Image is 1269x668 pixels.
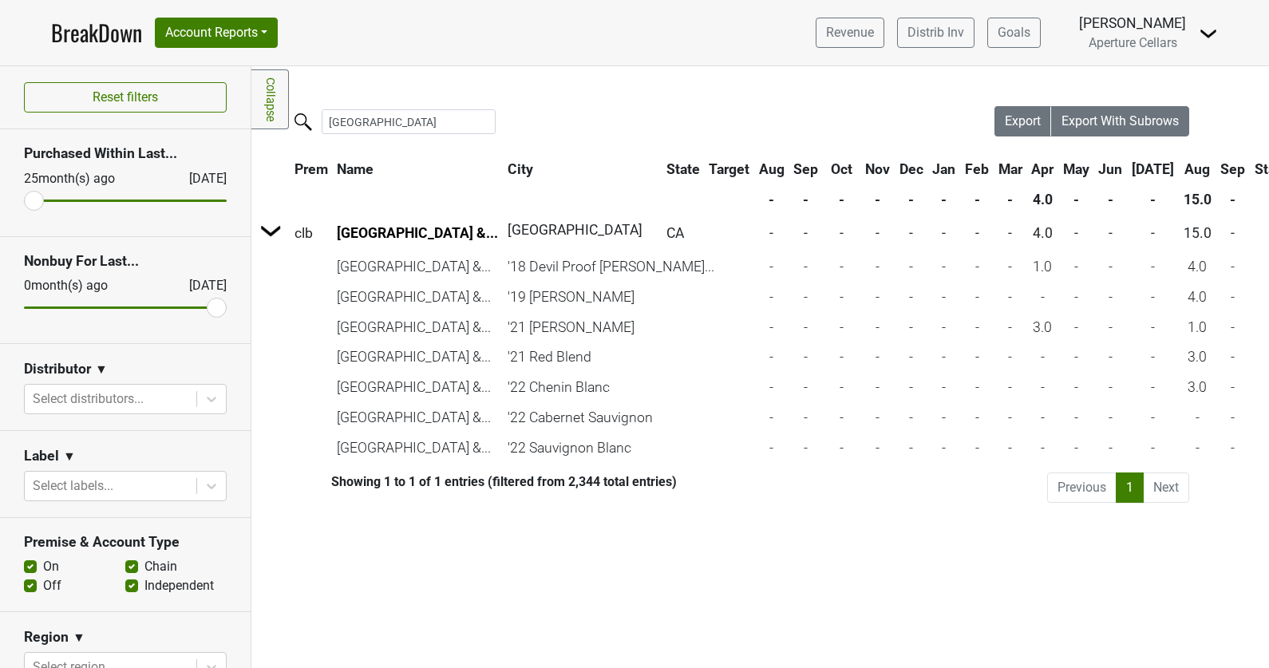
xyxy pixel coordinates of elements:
[1059,252,1093,281] td: -
[861,404,894,433] td: -
[334,252,503,281] td: [GEOGRAPHIC_DATA] &...
[1027,185,1057,214] th: 4.0
[1008,225,1012,241] span: -
[1059,343,1093,372] td: -
[24,448,59,464] h3: Label
[840,225,844,241] span: -
[175,276,227,295] div: [DATE]
[824,404,860,433] td: -
[1095,155,1127,184] th: Jun: activate to sort column ascending
[861,343,894,372] td: -
[1033,225,1053,241] span: 4.0
[1095,434,1127,463] td: -
[504,313,643,342] td: '21 [PERSON_NAME]
[1089,35,1177,50] span: Aperture Cellars
[929,185,960,214] th: -
[334,283,503,311] td: [GEOGRAPHIC_DATA] &...
[824,374,860,402] td: -
[861,283,894,311] td: -
[769,225,773,241] span: -
[1184,225,1212,241] span: 15.0
[334,374,503,402] td: [GEOGRAPHIC_DATA] &...
[1027,155,1057,184] th: Apr: activate to sort column ascending
[755,404,789,433] td: -
[1231,225,1235,241] span: -
[789,283,822,311] td: -
[1180,252,1216,281] td: 4.0
[961,374,993,402] td: -
[961,283,993,311] td: -
[789,185,822,214] th: -
[961,434,993,463] td: -
[789,313,822,342] td: -
[824,283,860,311] td: -
[987,18,1041,48] a: Goals
[1128,283,1178,311] td: -
[942,225,946,241] span: -
[994,434,1026,463] td: -
[961,404,993,433] td: -
[876,225,880,241] span: -
[861,185,894,214] th: -
[144,557,177,576] label: Chain
[1095,404,1127,433] td: -
[994,374,1026,402] td: -
[929,252,960,281] td: -
[1128,313,1178,342] td: -
[24,169,151,188] div: 25 month(s) ago
[1128,155,1178,184] th: Jul: activate to sort column ascending
[1128,404,1178,433] td: -
[504,434,643,463] td: '22 Sauvignon Blanc
[1027,404,1057,433] td: -
[1216,434,1249,463] td: -
[861,252,894,281] td: -
[295,161,328,177] span: Prem
[24,361,91,377] h3: Distributor
[824,155,860,184] th: Oct: activate to sort column ascending
[24,253,227,270] h3: Nonbuy For Last...
[1061,113,1179,128] span: Export With Subrows
[1059,185,1093,214] th: -
[291,215,332,250] td: clb
[895,313,927,342] td: -
[1180,374,1216,402] td: 3.0
[1216,283,1249,311] td: -
[755,283,789,311] td: -
[895,374,927,402] td: -
[895,283,927,311] td: -
[1109,225,1113,241] span: -
[994,404,1026,433] td: -
[929,155,960,184] th: Jan: activate to sort column ascending
[961,155,993,184] th: Feb: activate to sort column ascending
[1128,374,1178,402] td: -
[975,225,979,241] span: -
[1095,185,1127,214] th: -
[1027,252,1057,281] td: 1.0
[824,185,860,214] th: -
[961,185,993,214] th: -
[24,276,151,295] div: 0 month(s) ago
[63,447,76,466] span: ▼
[1180,283,1216,311] td: 4.0
[334,343,503,372] td: [GEOGRAPHIC_DATA] &...
[789,374,822,402] td: -
[994,106,1052,136] button: Export
[1079,13,1186,34] div: [PERSON_NAME]
[861,155,894,184] th: Nov: activate to sort column ascending
[994,252,1026,281] td: -
[1199,24,1218,43] img: Dropdown Menu
[1059,434,1093,463] td: -
[1128,434,1178,463] td: -
[895,155,927,184] th: Dec: activate to sort column ascending
[961,252,993,281] td: -
[709,161,749,177] span: Target
[1059,155,1093,184] th: May: activate to sort column ascending
[666,225,684,241] span: CA
[1095,374,1127,402] td: -
[334,434,503,463] td: [GEOGRAPHIC_DATA] &...
[929,374,960,402] td: -
[175,169,227,188] div: [DATE]
[824,252,860,281] td: -
[929,283,960,311] td: -
[155,18,278,48] button: Account Reports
